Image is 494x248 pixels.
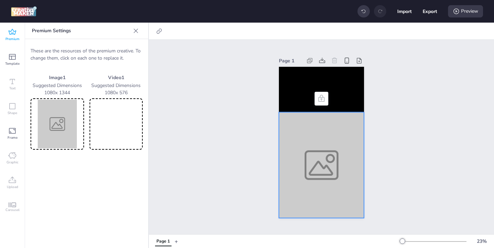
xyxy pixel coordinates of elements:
[90,74,143,81] p: Video 1
[32,23,130,39] p: Premium Settings
[90,89,143,96] p: 1080 x 576
[32,100,83,148] img: Preview
[8,110,17,116] span: Shape
[7,160,19,165] span: Graphic
[473,238,490,245] div: 23 %
[9,86,16,91] span: Text
[8,135,17,140] span: Frame
[175,235,178,247] button: +
[152,235,175,247] div: Tabs
[7,184,18,190] span: Upload
[31,74,84,81] p: Image 1
[31,47,143,62] p: These are the resources of the premium creative. To change them, click on each one to replace it.
[90,82,143,89] p: Suggested Dimensions
[31,89,84,96] p: 1080 x 1344
[397,4,412,18] button: Import
[11,6,37,16] img: logo Creative Maker
[279,57,302,64] div: Page 1
[5,61,20,66] span: Template
[5,207,20,213] span: Carousel
[5,36,20,42] span: Premium
[448,5,483,17] div: Preview
[31,82,84,89] p: Suggested Dimensions
[423,4,437,18] button: Export
[156,238,170,245] div: Page 1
